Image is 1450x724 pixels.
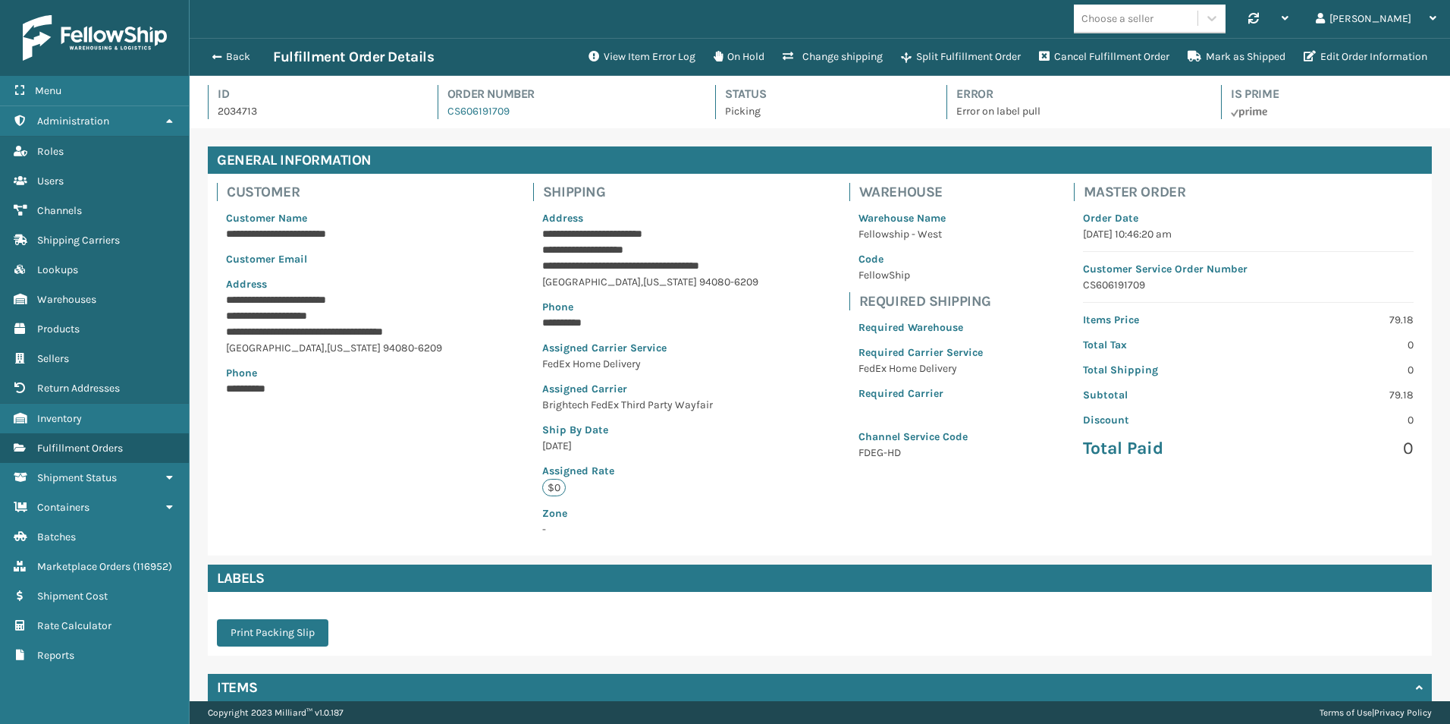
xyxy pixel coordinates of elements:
[23,15,167,61] img: logo
[1320,707,1372,718] a: Terms of Use
[1083,226,1414,242] p: [DATE] 10:46:20 am
[542,212,583,225] span: Address
[1081,11,1153,27] div: Choose a seller
[1257,437,1414,460] p: 0
[35,84,61,97] span: Menu
[1083,210,1414,226] p: Order Date
[1257,387,1414,403] p: 79.18
[858,345,983,360] p: Required Carrier Service
[725,103,919,119] p: Picking
[641,275,643,288] span: ,
[37,234,120,247] span: Shipping Carriers
[705,42,774,72] button: On Hold
[542,381,758,397] p: Assigned Carrier
[37,649,74,662] span: Reports
[579,42,705,72] button: View Item Error Log
[542,505,758,521] p: Zone
[37,560,130,573] span: Marketplace Orders
[858,445,983,461] p: FDEG-HD
[208,565,1432,592] h4: Labels
[1083,387,1239,403] p: Subtotal
[37,175,64,187] span: Users
[901,52,912,63] i: Split Fulfillment Order
[37,382,120,395] span: Return Addresses
[858,226,983,242] p: Fellowship - West
[774,42,892,72] button: Change shipping
[858,386,983,401] p: Required Carrier
[273,48,434,66] h3: Fulfillment Order Details
[37,204,82,217] span: Channels
[447,85,688,103] h4: Order Number
[37,352,69,365] span: Sellers
[859,183,992,201] h4: Warehouse
[218,85,410,103] h4: Id
[447,105,510,118] a: CS606191709
[725,85,919,103] h4: Status
[588,51,599,61] i: View Item Error Log
[892,42,1030,72] button: Split Fulfillment Order
[226,251,442,267] p: Customer Email
[226,278,267,291] span: Address
[37,619,111,632] span: Rate Calculator
[1257,362,1414,378] p: 0
[859,292,992,310] h4: Required Shipping
[714,51,723,61] i: On Hold
[133,560,172,573] span: ( 116952 )
[208,146,1432,174] h4: General Information
[203,50,273,64] button: Back
[1257,337,1414,353] p: 0
[858,320,983,335] p: Required Warehouse
[542,397,758,413] p: Brightech FedEx Third Party Wayfair
[1188,51,1201,61] i: Mark as Shipped
[542,275,641,288] span: [GEOGRAPHIC_DATA]
[858,429,983,445] p: Channel Service Code
[1304,51,1316,61] i: Edit
[37,471,117,484] span: Shipment Status
[218,103,410,119] p: 2034713
[1374,707,1432,718] a: Privacy Policy
[227,183,451,201] h4: Customer
[1083,261,1414,277] p: Customer Service Order Number
[542,356,758,372] p: FedEx Home Delivery
[325,342,327,354] span: ,
[956,85,1194,103] h4: Error
[1039,51,1050,61] i: Cancel Fulfillment Order
[217,619,328,647] button: Print Packing Slip
[1320,701,1432,724] div: |
[1083,437,1239,460] p: Total Paid
[1179,42,1295,72] button: Mark as Shipped
[542,340,758,356] p: Assigned Carrier Service
[1231,85,1432,103] h4: Is Prime
[542,299,758,315] p: Phone
[383,342,442,354] span: 94080-6209
[1083,362,1239,378] p: Total Shipping
[1257,312,1414,328] p: 79.18
[226,210,442,226] p: Customer Name
[37,412,82,425] span: Inventory
[1257,412,1414,428] p: 0
[37,145,64,158] span: Roles
[858,210,983,226] p: Warehouse Name
[699,275,758,288] span: 94080-6209
[1084,183,1423,201] h4: Master Order
[37,590,108,603] span: Shipment Cost
[37,442,123,455] span: Fulfillment Orders
[1083,277,1414,293] p: CS606191709
[327,342,381,354] span: [US_STATE]
[37,293,96,306] span: Warehouses
[37,530,76,543] span: Batches
[542,463,758,479] p: Assigned Rate
[1083,412,1239,428] p: Discount
[217,678,258,697] h4: Items
[543,183,767,201] h4: Shipping
[643,275,697,288] span: [US_STATE]
[1295,42,1436,72] button: Edit Order Information
[1083,337,1239,353] p: Total Tax
[37,501,89,514] span: Containers
[37,323,80,335] span: Products
[858,360,983,376] p: FedEx Home Delivery
[956,103,1194,119] p: Error on label pull
[542,505,758,536] span: -
[542,479,566,496] p: $0
[37,263,78,276] span: Lookups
